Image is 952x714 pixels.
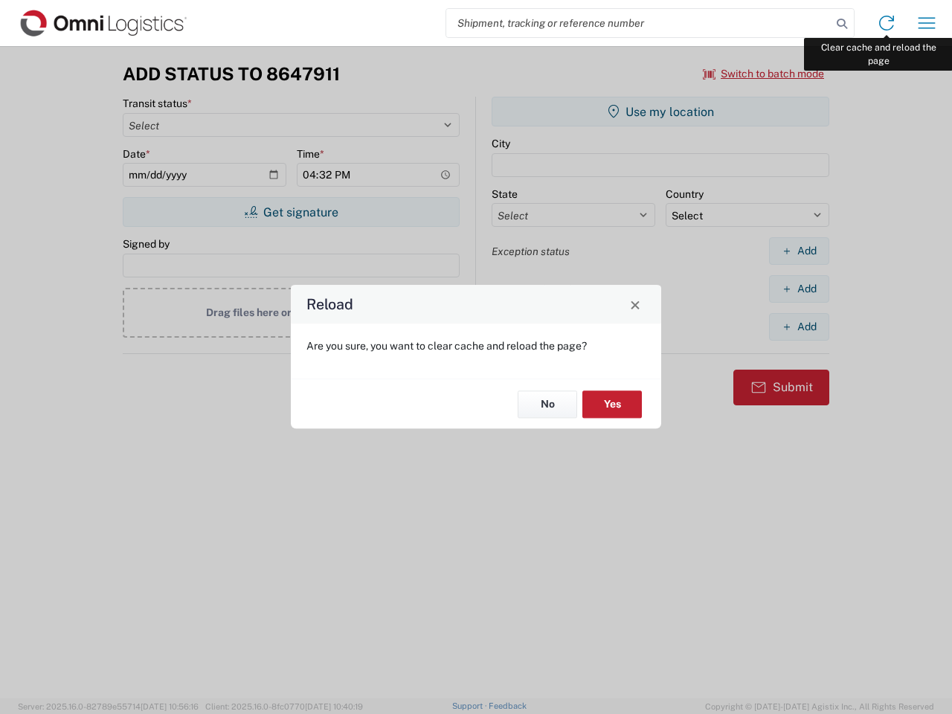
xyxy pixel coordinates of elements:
button: No [518,390,577,418]
button: Yes [582,390,642,418]
h4: Reload [306,294,353,315]
button: Close [625,294,646,315]
input: Shipment, tracking or reference number [446,9,832,37]
p: Are you sure, you want to clear cache and reload the page? [306,339,646,353]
